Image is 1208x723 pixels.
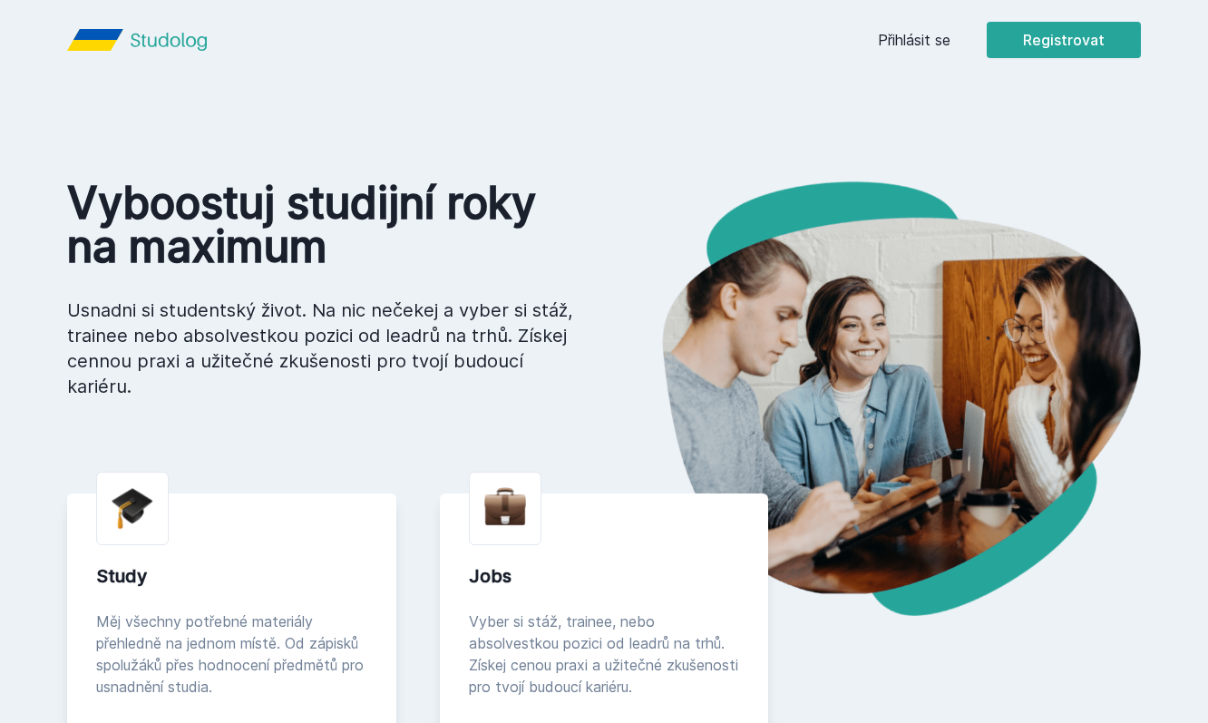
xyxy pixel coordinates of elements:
img: graduation-cap.png [112,487,153,530]
img: briefcase.png [484,484,526,530]
h1: Vyboostuj studijní roky na maximum [67,181,575,269]
button: Registrovat [987,22,1141,58]
p: Usnadni si studentský život. Na nic nečekej a vyber si stáž, trainee nebo absolvestkou pozici od ... [67,298,575,399]
div: Jobs [469,563,740,589]
div: Měj všechny potřebné materiály přehledně na jednom místě. Od zápisků spolužáků přes hodnocení pře... [96,611,367,698]
a: Přihlásit se [878,29,950,51]
img: hero.png [604,181,1141,616]
div: Vyber si stáž, trainee, nebo absolvestkou pozici od leadrů na trhů. Získej cenou praxi a užitečné... [469,611,740,698]
div: Study [96,563,367,589]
